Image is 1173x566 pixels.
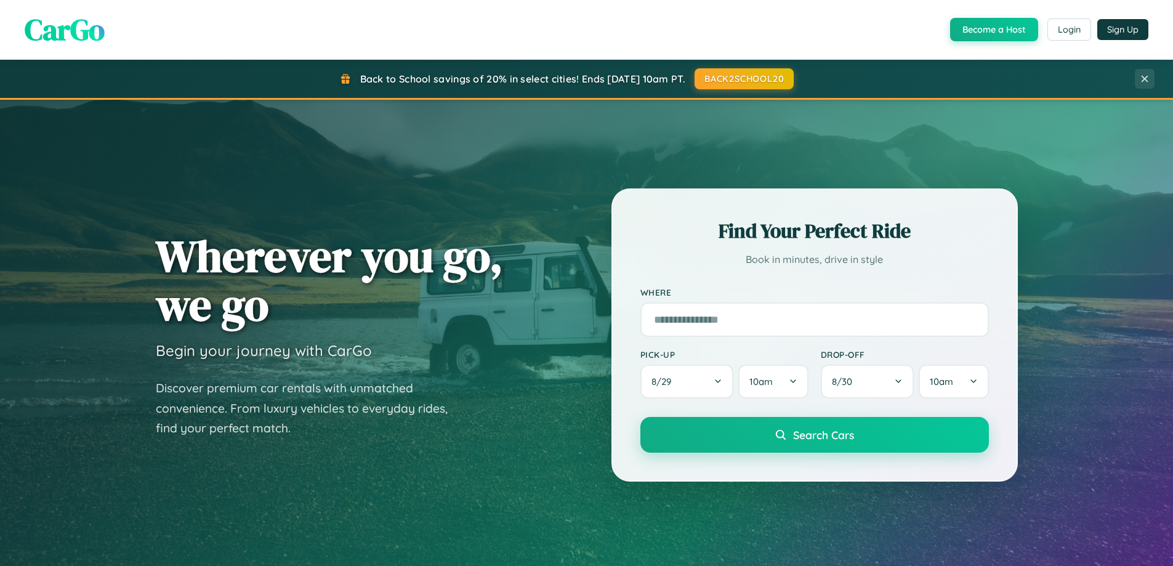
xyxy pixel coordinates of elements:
h1: Wherever you go, we go [156,232,503,329]
span: 8 / 29 [651,376,677,387]
p: Book in minutes, drive in style [640,251,989,269]
h3: Begin your journey with CarGo [156,341,372,360]
label: Pick-up [640,349,808,360]
label: Where [640,287,989,297]
span: 10am [749,376,773,387]
button: Search Cars [640,417,989,453]
button: 8/29 [640,365,734,398]
button: Sign Up [1097,19,1148,40]
button: 8/30 [821,365,914,398]
span: 8 / 30 [832,376,858,387]
span: Search Cars [793,428,854,442]
button: 10am [738,365,808,398]
p: Discover premium car rentals with unmatched convenience. From luxury vehicles to everyday rides, ... [156,378,464,439]
button: Become a Host [950,18,1038,41]
button: BACK2SCHOOL20 [695,68,794,89]
span: Back to School savings of 20% in select cities! Ends [DATE] 10am PT. [360,73,685,85]
button: Login [1047,18,1091,41]
button: 10am [919,365,988,398]
h2: Find Your Perfect Ride [640,217,989,245]
label: Drop-off [821,349,989,360]
span: CarGo [25,9,105,50]
span: 10am [930,376,953,387]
